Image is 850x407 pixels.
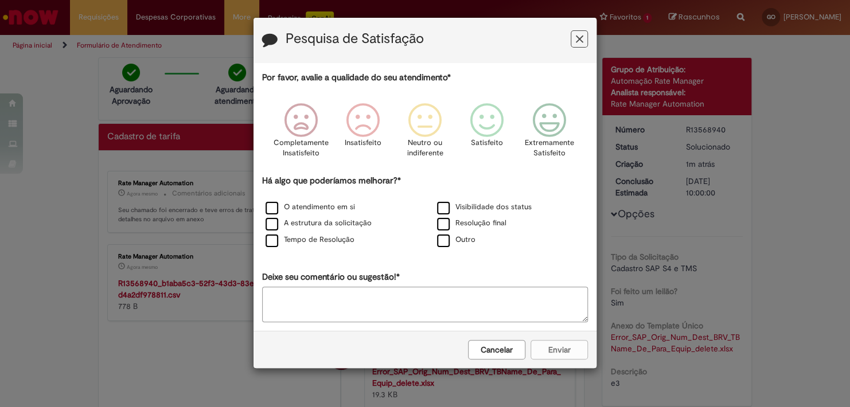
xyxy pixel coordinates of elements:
[520,95,578,173] div: Extremamente Satisfeito
[266,202,355,213] label: O atendimento em si
[396,95,454,173] div: Neutro ou indiferente
[286,32,424,46] label: Pesquisa de Satisfação
[404,138,446,159] p: Neutro ou indiferente
[437,202,532,213] label: Visibilidade dos status
[468,340,525,359] button: Cancelar
[262,175,588,249] div: Há algo que poderíamos melhorar?*
[262,271,400,283] label: Deixe seu comentário ou sugestão!*
[266,218,372,229] label: A estrutura da solicitação
[471,138,503,148] p: Satisfeito
[262,72,451,84] label: Por favor, avalie a qualidade do seu atendimento*
[266,234,354,245] label: Tempo de Resolução
[437,234,475,245] label: Outro
[437,218,506,229] label: Resolução final
[458,95,516,173] div: Satisfeito
[274,138,329,159] p: Completamente Insatisfeito
[524,138,574,159] p: Extremamente Satisfeito
[345,138,381,148] p: Insatisfeito
[334,95,392,173] div: Insatisfeito
[271,95,330,173] div: Completamente Insatisfeito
